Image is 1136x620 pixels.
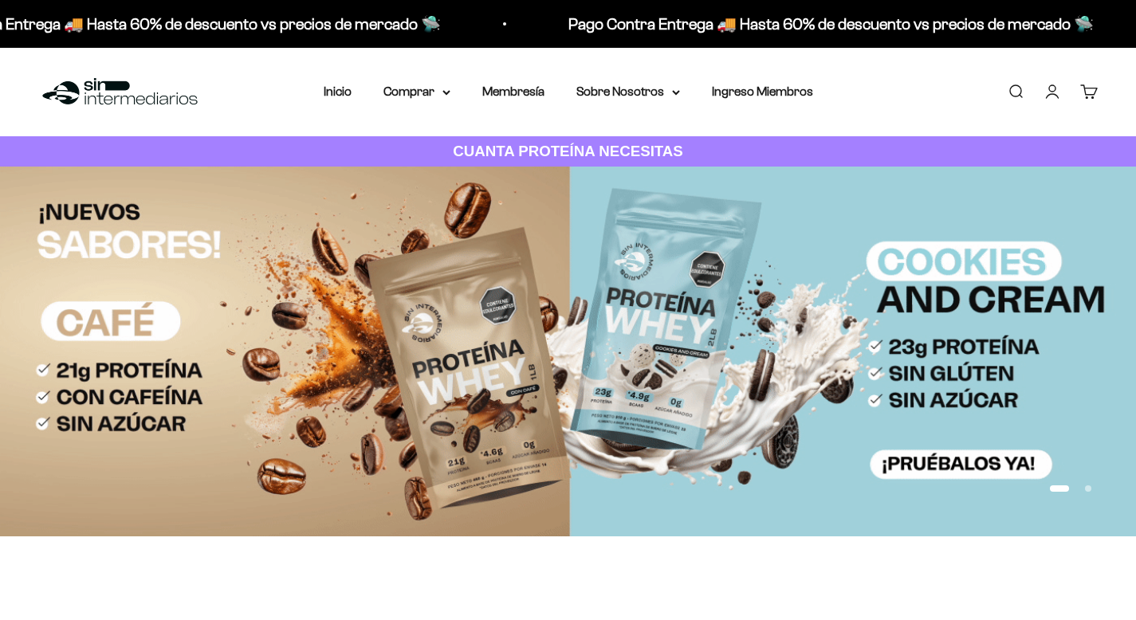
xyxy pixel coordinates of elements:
[453,143,683,159] strong: CUANTA PROTEÍNA NECESITAS
[383,81,450,102] summary: Comprar
[482,84,544,98] a: Membresía
[324,84,352,98] a: Inicio
[576,81,680,102] summary: Sobre Nosotros
[712,84,813,98] a: Ingreso Miembros
[568,11,1094,37] p: Pago Contra Entrega 🚚 Hasta 60% de descuento vs precios de mercado 🛸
